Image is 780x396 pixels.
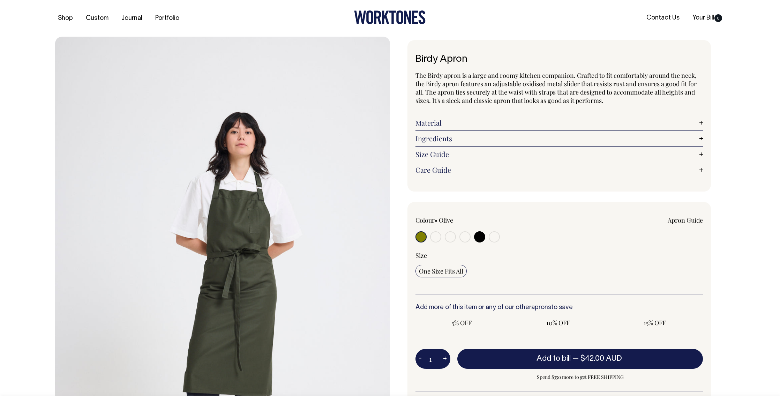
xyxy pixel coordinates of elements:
span: Spend $350 more to get FREE SHIPPING [457,373,703,381]
input: 5% OFF [415,316,508,329]
span: 0 [714,14,722,22]
span: 10% OFF [516,319,601,327]
a: Care Guide [415,166,703,174]
input: One Size Fits All [415,265,467,277]
span: • [435,216,437,224]
a: Portfolio [152,13,182,24]
button: - [415,352,425,366]
a: Contact Us [644,12,682,24]
a: Material [415,119,703,127]
a: aprons [531,305,551,311]
span: One Size Fits All [419,267,463,275]
a: Custom [83,13,111,24]
h1: Birdy Apron [415,54,703,65]
div: Size [415,251,703,260]
button: + [440,352,450,366]
a: Ingredients [415,134,703,143]
span: The Birdy apron is a large and roomy kitchen companion. Crafted to fit comfortably around the nec... [415,71,697,105]
h6: Add more of this item or any of our other to save [415,304,703,311]
span: 5% OFF [419,319,504,327]
a: Apron Guide [668,216,703,224]
label: Olive [439,216,453,224]
div: Colour [415,216,531,224]
span: $42.00 AUD [580,355,622,362]
a: Shop [55,13,76,24]
a: Size Guide [415,150,703,158]
input: 15% OFF [608,316,701,329]
input: 10% OFF [512,316,605,329]
span: — [572,355,624,362]
button: Add to bill —$42.00 AUD [457,349,703,368]
span: Add to bill [537,355,571,362]
a: Your Bill0 [690,12,725,24]
a: Journal [119,13,145,24]
span: 15% OFF [612,319,697,327]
